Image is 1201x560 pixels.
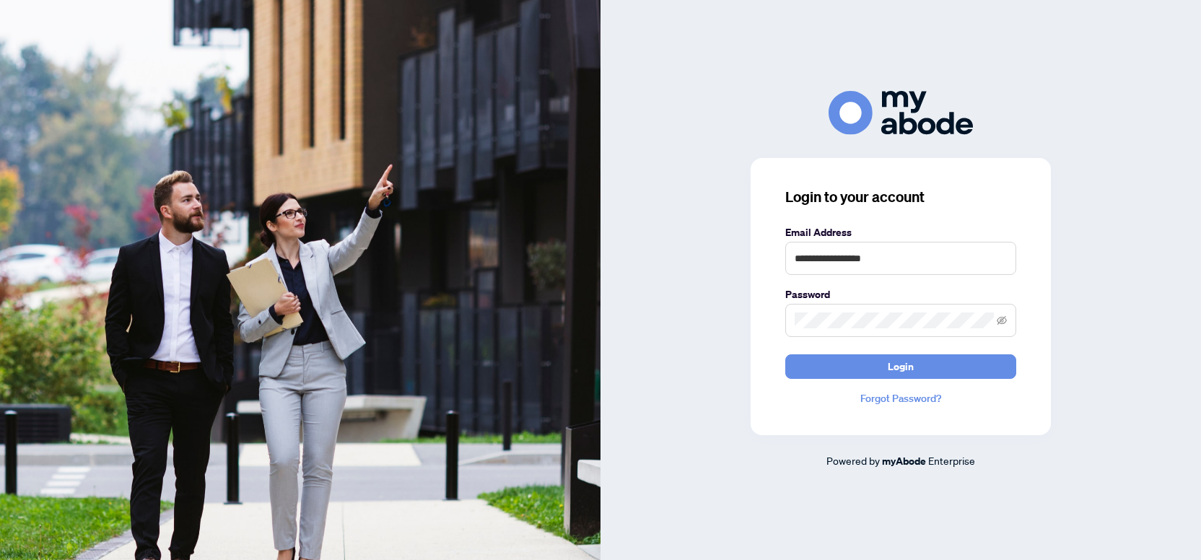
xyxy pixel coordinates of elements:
a: Forgot Password? [785,390,1016,406]
span: Enterprise [928,454,975,467]
span: Powered by [826,454,880,467]
img: ma-logo [829,91,973,135]
span: Login [888,355,914,378]
label: Password [785,286,1016,302]
h3: Login to your account [785,187,1016,207]
button: Login [785,354,1016,379]
span: eye-invisible [997,315,1007,325]
label: Email Address [785,224,1016,240]
a: myAbode [882,453,926,469]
